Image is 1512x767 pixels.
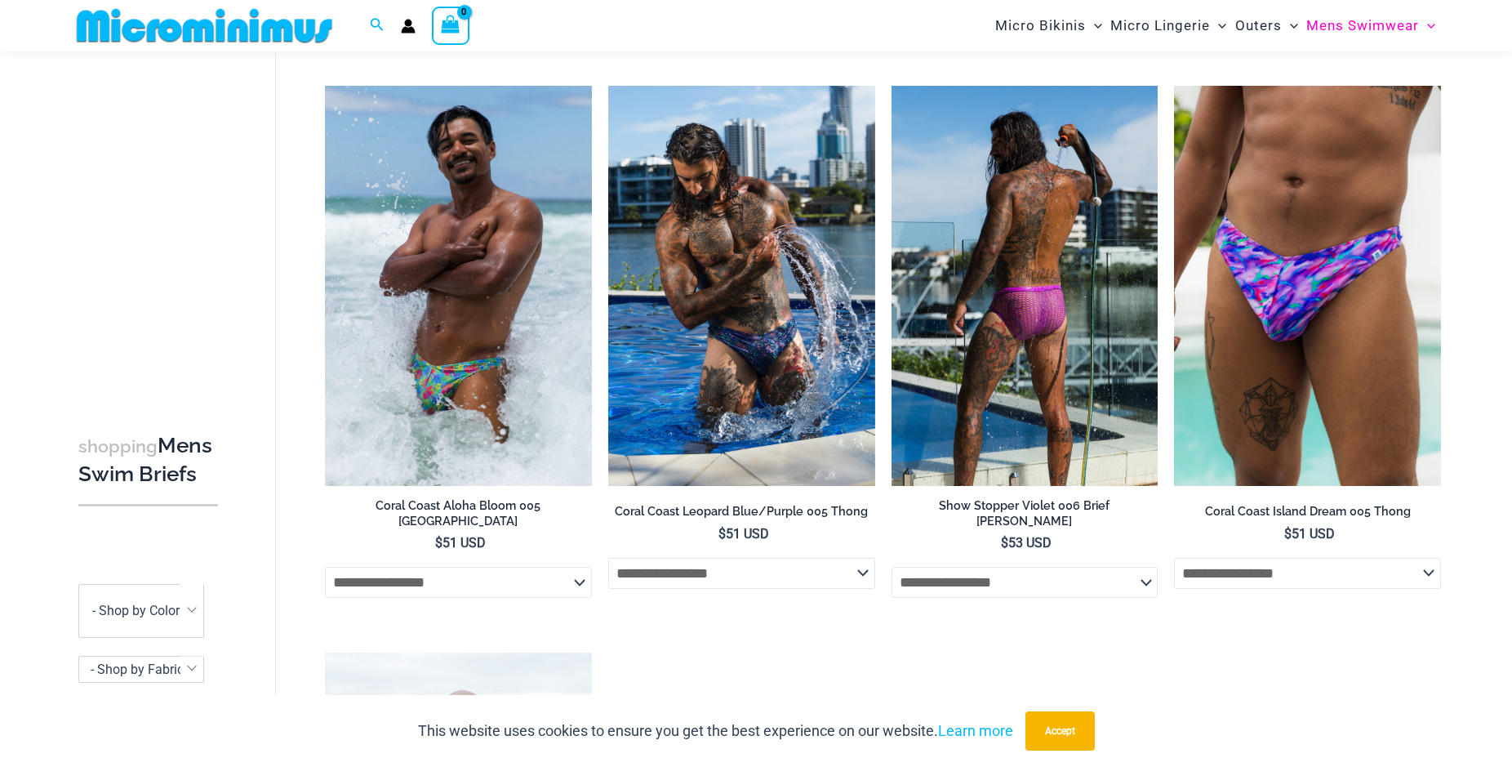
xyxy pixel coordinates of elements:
a: Coral Coast Aloha Bloom 005 Thong 09Coral Coast Aloha Bloom 005 Thong 18Coral Coast Aloha Bloom 0... [325,86,592,486]
span: Menu Toggle [1282,5,1298,47]
img: Show Stopper Violet 006 Brief Burleigh 11 [892,86,1158,486]
a: Search icon link [370,16,385,36]
span: shopping [78,436,158,457]
a: Micro LingerieMenu ToggleMenu Toggle [1106,5,1230,47]
span: Micro Bikinis [995,5,1086,47]
span: Micro Lingerie [1110,5,1210,47]
a: Account icon link [401,19,416,33]
a: Learn more [938,722,1013,739]
span: Outers [1235,5,1282,47]
a: Coral Coast Leopard Blue/Purple 005 Thong [608,504,875,525]
h2: Coral Coast Aloha Bloom 005 [GEOGRAPHIC_DATA] [325,498,592,528]
bdi: 51 USD [718,526,769,542]
h2: Coral Coast Island Dream 005 Thong [1174,504,1441,520]
h2: Show Stopper Violet 006 Brief [PERSON_NAME] [892,498,1158,528]
a: Coral Coast Island Dream 005 Thong [1174,504,1441,525]
span: - Shop by Fabric [79,657,203,682]
span: Menu Toggle [1210,5,1226,47]
img: MM SHOP LOGO FLAT [70,7,339,44]
span: - Shop by Fabric [91,662,184,677]
span: - Shop by Color [78,584,204,638]
span: - Shop by Fabric [78,656,204,683]
a: Show Stopper Violet 006 Brief Burleigh 10Show Stopper Violet 006 Brief Burleigh 11Show Stopper Vi... [892,86,1158,486]
span: Mens Swimwear [1306,5,1419,47]
span: Menu Toggle [1086,5,1102,47]
iframe: TrustedSite Certified [78,55,225,381]
p: This website uses cookies to ensure you get the best experience on our website. [418,719,1013,743]
nav: Site Navigation [989,2,1442,49]
span: $ [435,535,442,551]
span: Menu Toggle [1419,5,1435,47]
span: $ [718,526,726,542]
img: Coral Coast Leopard BluePurple 005 Thong 09 [608,86,875,486]
bdi: 53 USD [1001,535,1052,551]
a: Show Stopper Violet 006 Brief [PERSON_NAME] [892,498,1158,535]
a: Coral Coast Leopard BluePurple 005 Thong 09Coral Coast Leopard BluePurple 005 Thong 03Coral Coast... [608,86,875,486]
span: - Shop by Color [92,604,180,619]
img: Coral Coast Island Dream 005 Thong 01 [1174,86,1441,486]
bdi: 51 USD [435,535,486,551]
span: - Shop by Color [79,585,203,637]
h2: Coral Coast Leopard Blue/Purple 005 Thong [608,504,875,520]
a: View Shopping Cart, empty [432,7,469,44]
span: $ [1284,526,1292,542]
bdi: 51 USD [1284,526,1335,542]
button: Accept [1025,711,1095,751]
a: Mens SwimwearMenu ToggleMenu Toggle [1302,5,1439,47]
a: Micro BikinisMenu ToggleMenu Toggle [991,5,1106,47]
h3: Mens Swim Briefs [78,432,218,488]
a: OutersMenu ToggleMenu Toggle [1231,5,1302,47]
span: $ [1001,535,1008,551]
a: Coral Coast Aloha Bloom 005 [GEOGRAPHIC_DATA] [325,498,592,535]
a: Coral Coast Island Dream 005 Thong 01Coral Coast Island Dream 005 Thong 02Coral Coast Island Drea... [1174,86,1441,486]
img: Coral Coast Aloha Bloom 005 Thong 09 [325,86,592,486]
